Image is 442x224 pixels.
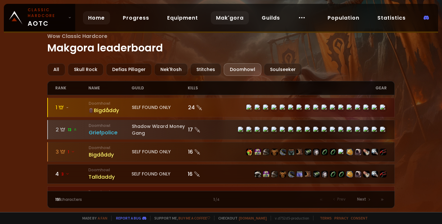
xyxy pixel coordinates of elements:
img: item-13121 [355,171,361,177]
a: Equipment [162,11,203,24]
a: Progress [118,11,154,24]
div: SELF FOUND ONLY [132,104,188,111]
a: Classic HardcoreAOTC [4,4,75,31]
div: Defias Pillager [106,63,152,76]
img: item-12011 [330,171,336,177]
div: 17 [188,126,221,134]
div: gear [221,81,386,95]
img: item-13117 [280,149,286,155]
small: Doomhowl [88,167,131,173]
a: Home [83,11,110,24]
img: item-209612 [347,149,353,155]
span: - [66,105,68,111]
span: AOTC [28,7,66,28]
span: Prev [337,196,346,202]
img: item-4087 [380,171,386,177]
a: 57DoomhowlRelaylol16 item-4385item-6597item-6125item-6627item-6594item-13010item-15525item-13012i... [47,186,395,206]
small: Doomhowl [89,101,132,106]
img: item-13117 [288,171,294,177]
a: Statistics [372,11,411,24]
div: Shadow Wizard Money Gang [132,123,188,137]
span: Wow Classic Hardcore [47,32,395,40]
img: item-7413 [255,171,261,177]
div: Nek'Rosh [154,63,188,76]
div: 1 [138,197,304,202]
div: name [88,81,131,95]
h1: Makgora leaderboard [47,32,395,56]
a: Consent [351,216,368,220]
span: 1 [68,149,75,155]
div: SELF FOUND ONLY [131,171,188,177]
a: 1-DoomhowlBigdåddySELF FOUND ONLY24 item-10588item-13088item-10774item-4119item-13117item-15157it... [47,98,395,117]
img: item-10588 [246,149,253,155]
a: Report a bug [116,216,141,220]
a: a fan [98,216,107,220]
a: Terms [320,216,332,220]
img: item-4119 [280,171,286,177]
img: item-4087 [380,149,386,155]
div: kills [188,81,221,95]
div: Soulseeker [264,63,302,76]
small: Doomhowl [89,123,132,129]
div: Skull Rock [68,63,104,76]
img: item-1207 [372,171,378,177]
img: item-12011 [330,149,336,155]
small: Doomhowl [88,189,131,195]
a: [DOMAIN_NAME] [239,216,267,220]
div: Doomhowl [224,63,261,76]
img: item-7736 [363,171,370,177]
img: item-9885 [296,149,303,155]
span: 13 [68,127,77,133]
img: item-13088 [255,149,261,155]
div: characters [55,197,138,202]
div: All [47,63,65,76]
a: 213 DoomhowlGriefpoliceShadow Wizard Money Gang17 item-10504item-7722item-9912item-4335item-10762... [47,120,395,139]
img: item-9885 [305,171,311,177]
span: Made by [78,216,107,220]
span: Next [357,196,366,202]
div: guild [131,81,188,95]
div: 3 [56,148,89,156]
a: 43 DoomhowlTalldaddySELF FOUND ONLY16 item-7413item-13088item-9894item-4119item-13117item-9624ite... [47,164,395,184]
div: 16 [188,148,221,156]
div: Stitches [190,63,221,76]
img: item-18238 [313,149,320,155]
span: 191 [55,197,60,202]
img: item-209612 [347,171,353,177]
img: item-12011 [338,171,345,177]
span: v. d752d5 - production [271,216,309,220]
div: 16 [188,170,221,178]
img: item-9624 [296,171,303,177]
div: 1 [56,103,89,112]
img: item-9894 [263,149,269,155]
a: Mak'gora [211,11,249,24]
img: item-9894 [271,171,278,177]
div: Talldaddy [88,173,131,181]
div: rank [55,81,88,95]
img: item-4119 [271,149,278,155]
div: 2 [56,126,89,134]
div: Bigdåddy [89,151,132,159]
div: SELF FOUND ONLY [132,148,188,155]
img: item-9428 [313,171,320,177]
small: / 4 [215,197,220,202]
a: Privacy [334,216,348,220]
a: Guilds [257,11,285,24]
img: item-7736 [363,149,370,155]
img: item-12011 [321,149,328,155]
div: Griefpolice [89,129,132,137]
small: Classic Hardcore [28,7,66,19]
div: 4 [55,170,88,178]
a: 31 DoomhowlBigdåddySELF FOUND ONLY16 item-10588item-13088item-9894item-4119item-13117item-15157it... [47,142,395,162]
span: 3 [61,171,69,177]
span: Checkout [214,216,267,220]
a: Population [322,11,365,24]
img: item-18238 [321,171,328,177]
img: item-13088 [263,171,269,177]
div: Bigdåddy [89,106,132,114]
div: 24 [188,103,221,112]
img: item-9428 [305,149,311,155]
img: item-1207 [372,149,378,155]
img: item-15157 [288,149,294,155]
span: Support me, [150,216,210,220]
